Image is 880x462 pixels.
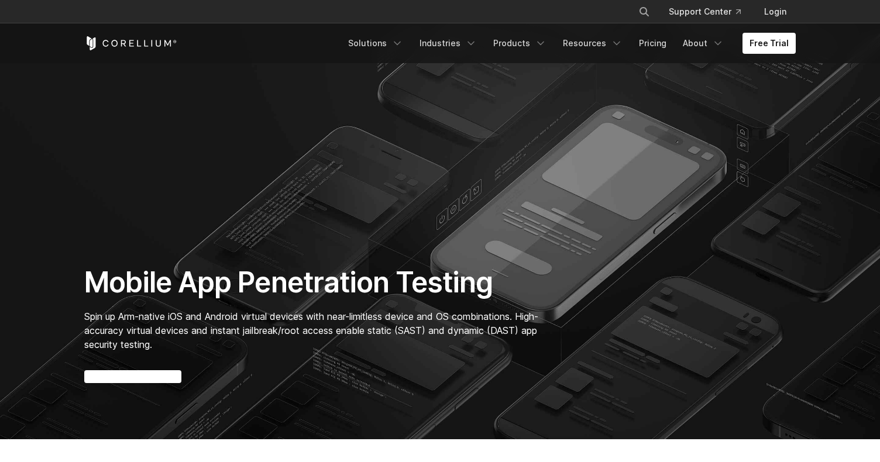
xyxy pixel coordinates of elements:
a: Products [486,33,554,54]
div: Navigation Menu [624,1,796,22]
div: Navigation Menu [341,33,796,54]
a: About [676,33,731,54]
a: Login [755,1,796,22]
a: Corellium Home [84,36,177,50]
span: Spin up Arm-native iOS and Android virtual devices with near-limitless device and OS combinations... [84,311,538,350]
button: Search [634,1,655,22]
a: Resources [556,33,630,54]
h1: Mobile App Penetration Testing [84,265,551,300]
a: Support Center [659,1,750,22]
a: Pricing [632,33,673,54]
a: Solutions [341,33,410,54]
a: Industries [412,33,484,54]
a: Free Trial [742,33,796,54]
